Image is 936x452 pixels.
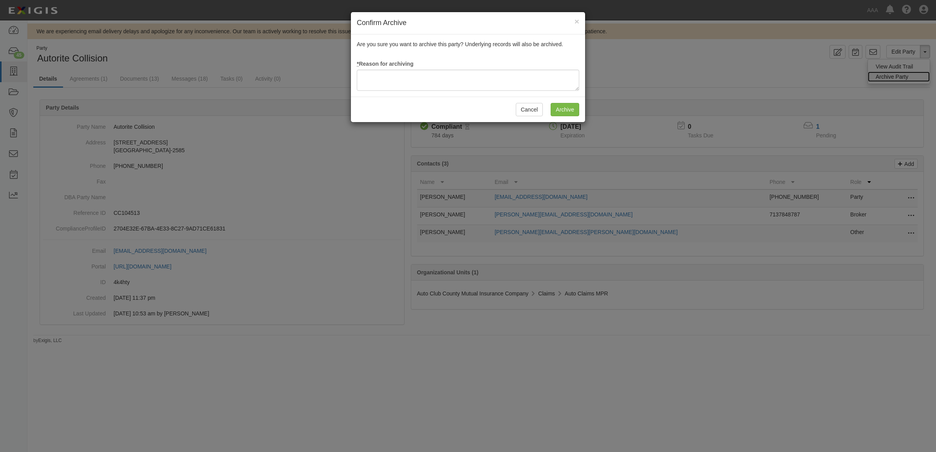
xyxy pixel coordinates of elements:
[357,60,414,68] label: Reason for archiving
[357,18,579,28] h4: Confirm Archive
[575,17,579,26] span: ×
[551,103,579,116] input: Archive
[351,34,585,97] div: Are you sure you want to archive this party? Underlying records will also be archived.
[357,61,359,67] abbr: required
[575,17,579,25] button: Close
[516,103,543,116] button: Cancel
